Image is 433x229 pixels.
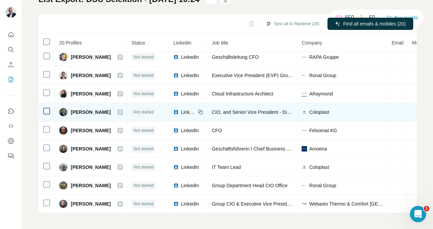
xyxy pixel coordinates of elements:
[5,58,16,71] button: Enrich CSV
[59,163,67,171] img: Avatar
[181,127,199,134] span: LinkedIn
[71,145,111,152] span: [PERSON_NAME]
[309,54,339,60] span: RAPA Gruppe
[173,40,191,46] span: LinkedIn
[133,72,154,78] span: Not started
[71,164,111,171] span: [PERSON_NAME]
[212,164,241,170] span: IT Team Lead
[181,54,199,60] span: LinkedIn
[410,206,426,222] iframe: Intercom live chat
[173,146,179,152] img: LinkedIn logo
[302,109,307,115] img: company-logo
[212,146,348,152] span: Geschäftsführerin I Chief Business Development Officer (CBDO)
[59,90,67,98] img: Avatar
[212,91,273,96] span: Cloud Infrastructure Architect
[71,200,111,207] span: [PERSON_NAME]
[212,54,259,60] span: Geschäftsleitung CFO
[5,29,16,41] button: Quick start
[5,150,16,162] button: Feedback
[173,128,179,133] img: LinkedIn logo
[5,105,16,117] button: Use Surfe on LinkedIn
[181,200,199,207] span: LinkedIn
[181,72,199,79] span: LinkedIn
[302,40,322,46] span: Company
[131,40,145,46] span: Status
[59,40,82,46] span: 20 Profiles
[212,183,287,188] span: Group Department Head CIO Office
[181,90,199,97] span: LinkedIn
[412,40,426,46] span: Mobile
[343,20,406,27] span: Find all emails & mobiles (20)
[212,201,336,207] span: Group CIO & Executive Vice President Process Excellence
[302,128,307,133] img: company-logo
[71,90,111,97] span: [PERSON_NAME]
[302,164,307,170] img: company-logo
[212,73,331,78] span: Executive Vice President (EVP) Group IT & Digitalization
[173,164,179,170] img: LinkedIn logo
[5,135,16,147] button: Dashboard
[5,73,16,86] button: My lists
[302,183,307,188] img: company-logo
[173,73,179,78] img: LinkedIn logo
[133,54,154,60] span: Not started
[5,7,16,18] img: Avatar
[309,127,337,134] span: Felsomat KG
[261,19,324,29] button: Sync all to Pipedrive (20)
[391,40,403,46] span: Email
[309,145,327,152] span: Amoena
[309,182,336,189] span: Ronal Group
[212,40,228,46] span: Job title
[133,182,154,189] span: Not started
[173,91,179,96] img: LinkedIn logo
[59,71,67,80] img: Avatar
[181,109,196,116] span: LinkedIn
[71,182,111,189] span: [PERSON_NAME]
[5,120,16,132] button: Use Surfe API
[302,146,307,152] img: company-logo
[133,109,154,115] span: Not started
[59,145,67,153] img: Avatar
[309,164,329,171] span: Coloplast
[59,181,67,190] img: Avatar
[5,43,16,56] button: Search
[71,72,111,79] span: [PERSON_NAME]
[133,164,154,170] span: Not started
[309,72,336,79] span: Ronal Group
[302,73,307,78] img: company-logo
[59,108,67,116] img: Avatar
[212,128,222,133] span: CFO
[302,91,307,96] img: company-logo
[309,90,333,97] span: ARaymond
[173,109,179,115] img: LinkedIn logo
[133,91,154,97] span: Not started
[327,18,413,30] button: Find all emails & mobiles (20)
[71,54,111,60] span: [PERSON_NAME]
[181,145,199,152] span: LinkedIn
[173,201,179,207] img: LinkedIn logo
[173,183,179,188] img: LinkedIn logo
[212,109,318,115] span: CIO, and Senior Vice President - Digital, Data & IT
[133,201,154,207] span: Not started
[133,127,154,134] span: Not started
[386,13,418,22] button: Buy credits
[59,53,67,61] img: Avatar
[59,126,67,135] img: Avatar
[71,109,111,116] span: [PERSON_NAME]
[71,127,111,134] span: [PERSON_NAME]
[302,201,307,207] img: company-logo
[345,14,354,22] p: 650
[59,200,67,208] img: Avatar
[302,54,307,60] img: company-logo
[133,146,154,152] span: Not started
[424,206,429,211] span: 1
[369,14,375,22] p: 50
[173,54,179,60] img: LinkedIn logo
[181,164,199,171] span: LinkedIn
[309,200,383,207] span: Webasto Thermo & Comfort [GEOGRAPHIC_DATA], Inc.
[309,109,329,116] span: Coloplast
[181,182,199,189] span: LinkedIn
